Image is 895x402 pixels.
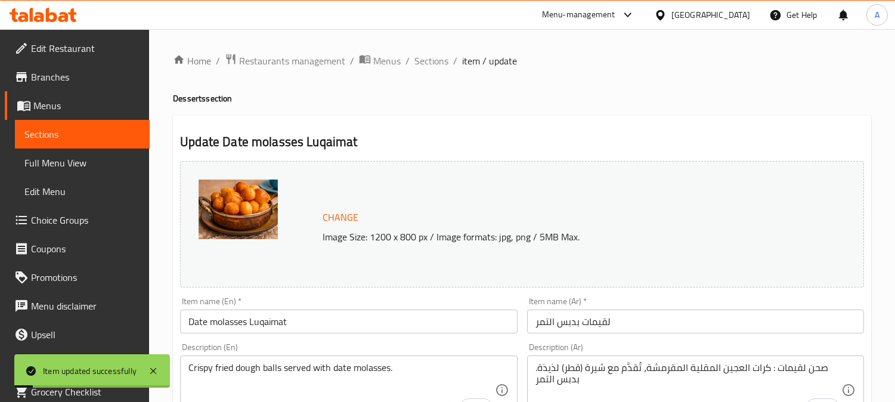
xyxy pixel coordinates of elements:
[31,299,140,313] span: Menu disclaimer
[542,8,615,22] div: Menu-management
[453,54,457,68] li: /
[462,54,517,68] span: item / update
[875,8,879,21] span: A
[173,53,871,69] nav: breadcrumb
[180,310,517,333] input: Enter name En
[31,385,140,399] span: Grocery Checklist
[173,54,211,68] a: Home
[33,98,140,113] span: Menus
[31,213,140,227] span: Choice Groups
[24,184,140,199] span: Edit Menu
[31,242,140,256] span: Coupons
[414,54,448,68] a: Sections
[405,54,410,68] li: /
[15,120,150,149] a: Sections
[5,349,150,378] a: Coverage Report
[318,205,363,230] button: Change
[5,320,150,349] a: Upsell
[43,364,137,378] div: Item updated successfully
[24,127,140,141] span: Sections
[5,63,150,91] a: Branches
[5,206,150,234] a: Choice Groups
[31,70,140,84] span: Branches
[180,133,864,151] h2: Update Date molasses Luqaimat
[199,180,278,239] img: mmw_638918095394469785
[5,91,150,120] a: Menus
[5,263,150,292] a: Promotions
[323,209,358,226] span: Change
[671,8,750,21] div: [GEOGRAPHIC_DATA]
[5,234,150,263] a: Coupons
[239,54,345,68] span: Restaurants management
[225,53,345,69] a: Restaurants management
[31,327,140,342] span: Upsell
[173,92,871,104] h4: Desserts section
[216,54,220,68] li: /
[5,292,150,320] a: Menu disclaimer
[373,54,401,68] span: Menus
[318,230,803,244] p: Image Size: 1200 x 800 px / Image formats: jpg, png / 5MB Max.
[350,54,354,68] li: /
[5,34,150,63] a: Edit Restaurant
[31,270,140,285] span: Promotions
[15,149,150,177] a: Full Menu View
[15,177,150,206] a: Edit Menu
[527,310,864,333] input: Enter name Ar
[24,156,140,170] span: Full Menu View
[359,53,401,69] a: Menus
[31,41,140,55] span: Edit Restaurant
